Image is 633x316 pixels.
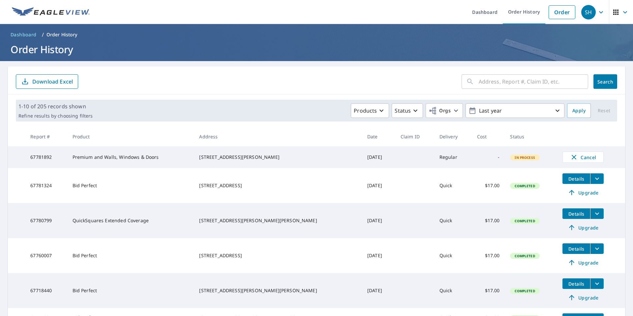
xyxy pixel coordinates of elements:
[511,254,539,258] span: Completed
[566,259,600,266] span: Upgrade
[67,146,194,168] td: Premium and Walls, Windows & Doors
[476,105,554,117] p: Last year
[434,273,472,308] td: Quick
[562,257,604,268] a: Upgrade
[395,107,411,115] p: Status
[566,281,586,287] span: Details
[434,146,472,168] td: Regular
[67,238,194,273] td: Bid Perfect
[25,146,67,168] td: 67781892
[46,31,77,38] p: Order History
[479,72,588,91] input: Address, Report #, Claim ID, etc.
[426,103,463,118] button: Orgs
[472,146,505,168] td: -
[362,146,395,168] td: [DATE]
[511,289,539,293] span: Completed
[362,168,395,203] td: [DATE]
[472,273,505,308] td: $17.00
[562,278,590,289] button: detailsBtn-67718440
[562,292,604,303] a: Upgrade
[18,113,93,119] p: Refine results by choosing filters
[472,168,505,203] td: $17.00
[8,29,625,40] nav: breadcrumb
[599,79,612,85] span: Search
[511,219,539,223] span: Completed
[593,74,617,89] button: Search
[354,107,377,115] p: Products
[67,168,194,203] td: Bid Perfect
[549,5,575,19] a: Order
[199,287,357,294] div: [STREET_ADDRESS][PERSON_NAME][PERSON_NAME]
[25,127,67,146] th: Report #
[569,153,597,161] span: Cancel
[11,31,37,38] span: Dashboard
[434,238,472,273] td: Quick
[16,74,78,89] button: Download Excel
[362,127,395,146] th: Date
[590,208,604,219] button: filesDropdownBtn-67780799
[67,203,194,238] td: QuickSquares Extended Coverage
[392,103,423,118] button: Status
[562,173,590,184] button: detailsBtn-67781324
[567,103,591,118] button: Apply
[566,246,586,252] span: Details
[505,127,557,146] th: Status
[199,182,357,189] div: [STREET_ADDRESS]
[590,278,604,289] button: filesDropdownBtn-67718440
[395,127,434,146] th: Claim ID
[562,208,590,219] button: detailsBtn-67780799
[566,224,600,231] span: Upgrade
[18,102,93,110] p: 1-10 of 205 records shown
[590,243,604,254] button: filesDropdownBtn-67760007
[590,173,604,184] button: filesDropdownBtn-67781324
[566,189,600,196] span: Upgrade
[362,273,395,308] td: [DATE]
[25,203,67,238] td: 67780799
[42,31,44,39] li: /
[572,107,586,115] span: Apply
[466,103,564,118] button: Last year
[199,154,357,160] div: [STREET_ADDRESS][PERSON_NAME]
[562,243,590,254] button: detailsBtn-67760007
[581,5,596,19] div: SH
[511,155,539,160] span: In Process
[25,168,67,203] td: 67781324
[67,127,194,146] th: Product
[562,187,604,198] a: Upgrade
[562,152,604,163] button: Cancel
[434,203,472,238] td: Quick
[472,127,505,146] th: Cost
[25,273,67,308] td: 67718440
[429,107,451,115] span: Orgs
[67,273,194,308] td: Bid Perfect
[434,168,472,203] td: Quick
[8,29,39,40] a: Dashboard
[12,7,90,17] img: EV Logo
[566,176,586,182] span: Details
[194,127,362,146] th: Address
[434,127,472,146] th: Delivery
[199,217,357,224] div: [STREET_ADDRESS][PERSON_NAME][PERSON_NAME]
[362,238,395,273] td: [DATE]
[472,203,505,238] td: $17.00
[25,238,67,273] td: 67760007
[566,294,600,301] span: Upgrade
[351,103,389,118] button: Products
[511,184,539,188] span: Completed
[472,238,505,273] td: $17.00
[562,222,604,233] a: Upgrade
[566,211,586,217] span: Details
[199,252,357,259] div: [STREET_ADDRESS]
[8,43,625,56] h1: Order History
[32,78,73,85] p: Download Excel
[362,203,395,238] td: [DATE]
